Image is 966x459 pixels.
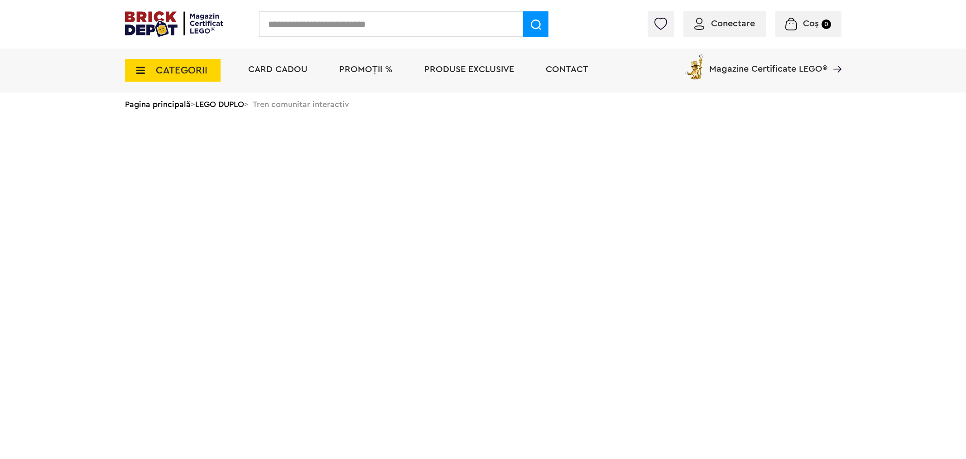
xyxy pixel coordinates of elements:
[827,53,841,62] a: Magazine Certificate LEGO®
[195,100,244,108] a: LEGO DUPLO
[694,19,755,28] a: Conectare
[711,19,755,28] span: Conectare
[822,20,831,29] small: 0
[156,65,207,75] span: CATEGORII
[424,65,514,74] a: Produse exclusive
[248,65,308,74] a: Card Cadou
[339,65,393,74] a: PROMOȚII %
[709,53,827,73] span: Magazine Certificate LEGO®
[546,65,588,74] a: Contact
[125,93,841,116] div: > > Tren comunitar interactiv
[803,19,819,28] span: Coș
[125,100,191,108] a: Pagina principală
